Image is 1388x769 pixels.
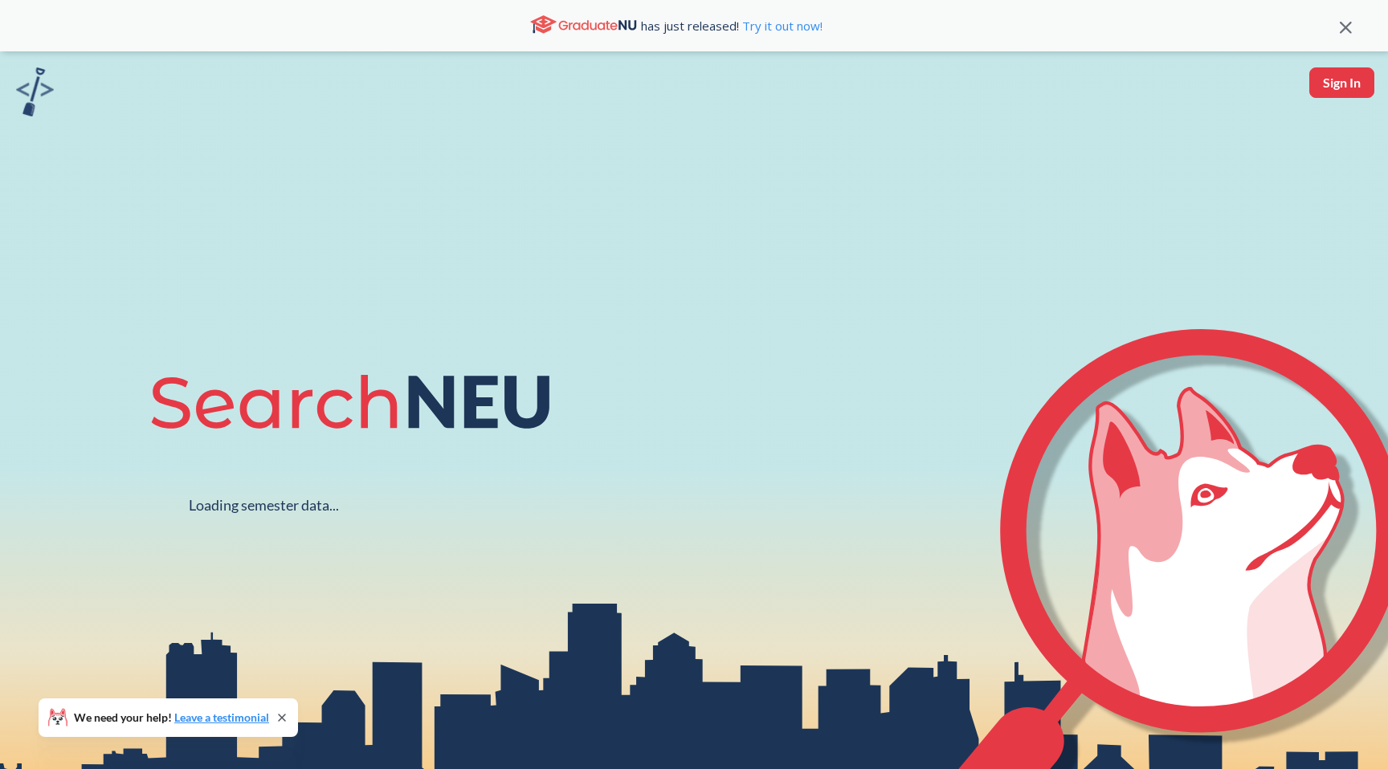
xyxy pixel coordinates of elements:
span: has just released! [641,17,823,35]
img: sandbox logo [16,67,54,116]
span: We need your help! [74,712,269,723]
a: Try it out now! [739,18,823,34]
div: Loading semester data... [189,496,339,515]
button: Sign In [1309,67,1374,98]
a: sandbox logo [16,67,54,121]
a: Leave a testimonial [174,710,269,724]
